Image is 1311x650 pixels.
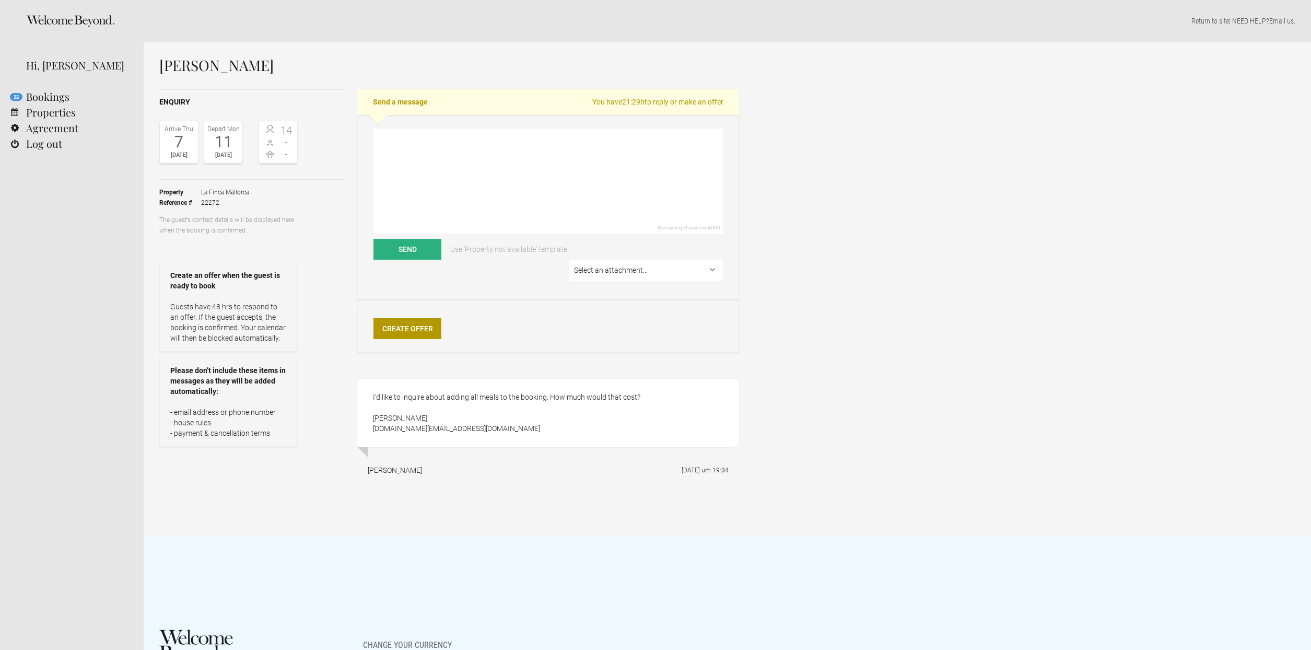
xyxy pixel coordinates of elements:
[368,465,422,475] div: [PERSON_NAME]
[207,124,240,134] div: Depart Mon
[682,467,729,474] flynt-date-display: [DATE] um 19:34
[162,124,195,134] div: Arrive Thu
[159,97,343,108] h2: Enquiry
[10,93,22,101] flynt-notification-badge: 22
[443,239,575,260] a: Use 'Property not available' template
[622,98,645,106] flynt-countdown: 21:29h
[26,57,128,73] div: Hi, [PERSON_NAME]
[592,97,723,107] span: You have to reply or make an offer
[357,379,739,447] div: I’d like to inquire about adding all meals to the booking. How much would that cost? [PERSON_NAME...
[357,89,739,115] h2: Send a message
[159,187,201,198] strong: Property
[207,150,240,160] div: [DATE]
[1191,17,1229,25] a: Return to site
[201,198,249,208] span: 22272
[159,57,739,73] h1: [PERSON_NAME]
[373,239,441,260] button: Send
[170,407,287,438] p: - email address or phone number - house rules - payment & cancellation terms
[201,187,249,198] span: La Finca Mallorca
[278,137,295,147] span: -
[207,134,240,150] div: 11
[373,318,441,339] a: Create Offer
[159,16,1295,26] p: | NEED HELP? .
[278,149,295,159] span: -
[278,125,295,135] span: 14
[1269,17,1294,25] a: Email us
[170,270,287,291] strong: Create an offer when the guest is ready to book
[162,150,195,160] div: [DATE]
[159,198,201,208] strong: Reference #
[162,134,195,150] div: 7
[159,215,298,236] p: The guest’s contact details will be displayed here when the booking is confirmed.
[170,365,287,397] strong: Please don’t include these items in messages as they will be added automatically:
[170,301,287,343] p: Guests have 48 hrs to respond to an offer. If the guest accepts, the booking is confirmed. Your c...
